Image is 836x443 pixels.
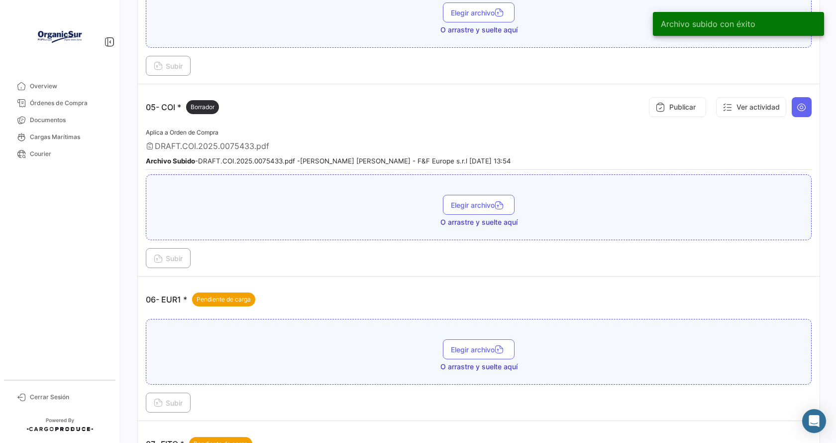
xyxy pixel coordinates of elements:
[30,393,107,402] span: Cerrar Sesión
[191,103,214,112] span: Borrador
[8,112,111,129] a: Documentos
[8,146,111,162] a: Courier
[716,97,786,117] button: Ver actividad
[30,116,107,125] span: Documentos
[451,201,507,209] span: Elegir archivo
[30,99,107,108] span: Órdenes de Compra
[154,399,183,407] span: Subir
[8,129,111,146] a: Cargas Marítimas
[802,409,826,433] div: Abrir Intercom Messenger
[35,12,85,62] img: Logo+OrganicSur.png
[155,141,269,151] span: DRAFT.COI.2025.0075433.pdf
[146,157,195,165] b: Archivo Subido
[154,254,183,263] span: Subir
[30,149,107,158] span: Courier
[30,133,107,142] span: Cargas Marítimas
[451,8,507,17] span: Elegir archivo
[8,78,111,95] a: Overview
[649,97,706,117] button: Publicar
[146,100,219,114] p: 05- COI *
[443,2,515,22] button: Elegir archivo
[443,339,515,359] button: Elegir archivo
[197,295,251,304] span: Pendiente de carga
[30,82,107,91] span: Overview
[443,195,515,215] button: Elegir archivo
[146,157,511,165] small: - DRAFT.COI.2025.0075433.pdf - [PERSON_NAME] [PERSON_NAME] - F&F Europe s.r.l [DATE] 13:54
[440,25,518,35] span: O arrastre y suelte aquí
[146,393,191,413] button: Subir
[8,95,111,112] a: Órdenes de Compra
[154,62,183,70] span: Subir
[146,293,255,306] p: 06- EUR1 *
[661,19,755,29] span: Archivo subido con éxito
[146,56,191,76] button: Subir
[451,345,507,354] span: Elegir archivo
[146,129,218,136] span: Aplica a Orden de Compra
[440,362,518,372] span: O arrastre y suelte aquí
[146,248,191,268] button: Subir
[440,217,518,227] span: O arrastre y suelte aquí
